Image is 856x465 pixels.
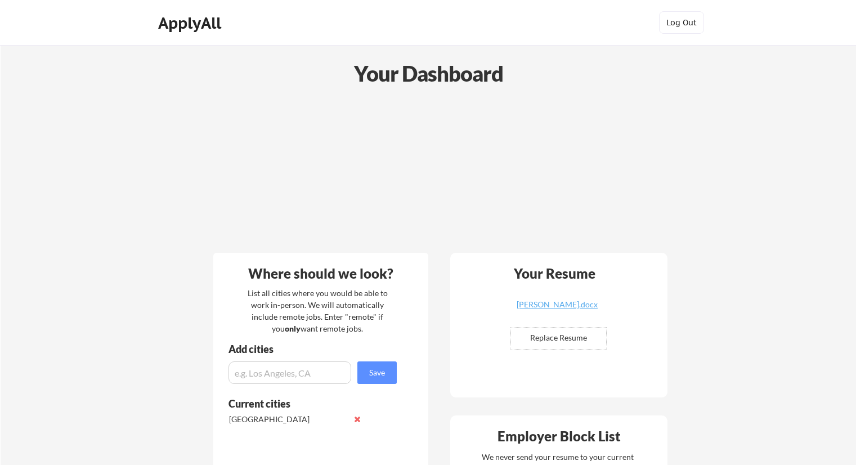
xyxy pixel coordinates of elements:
button: Save [357,361,397,384]
div: Employer Block List [455,430,664,443]
div: List all cities where you would be able to work in-person. We will automatically include remote j... [240,287,395,334]
strong: only [285,324,301,333]
div: Add cities [228,344,400,354]
div: [PERSON_NAME].docx [490,301,624,308]
div: Your Dashboard [1,57,856,90]
button: Log Out [659,11,704,34]
a: [PERSON_NAME].docx [490,301,624,318]
div: [GEOGRAPHIC_DATA] [229,414,348,425]
div: ApplyAll [158,14,225,33]
div: Your Resume [499,267,611,280]
div: Where should we look? [216,267,425,280]
div: Current cities [228,399,384,409]
input: e.g. Los Angeles, CA [228,361,351,384]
